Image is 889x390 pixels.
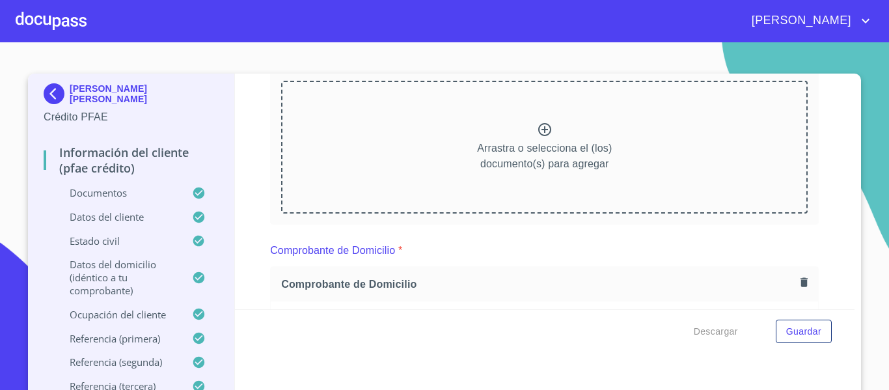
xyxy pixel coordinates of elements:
button: account of current user [742,10,873,31]
p: Información del cliente (PFAE crédito) [44,145,219,176]
p: Crédito PFAE [44,109,219,125]
p: Referencia (segunda) [44,355,192,369]
img: Docupass spot blue [44,83,70,104]
p: Documentos [44,186,192,199]
button: Guardar [776,320,832,344]
p: Datos del cliente [44,210,192,223]
span: Comprobante de Domicilio [281,277,795,291]
span: Descargar [694,324,738,340]
p: [PERSON_NAME] [PERSON_NAME] [70,83,219,104]
p: Datos del domicilio (idéntico a tu comprobante) [44,258,192,297]
p: Ocupación del Cliente [44,308,192,321]
p: Comprobante de Domicilio [270,243,395,258]
p: Arrastra o selecciona el (los) documento(s) para agregar [477,141,612,172]
span: [PERSON_NAME] [742,10,858,31]
p: Estado Civil [44,234,192,247]
button: Descargar [689,320,743,344]
span: Guardar [786,324,821,340]
div: [PERSON_NAME] [PERSON_NAME] [44,83,219,109]
p: Referencia (primera) [44,332,192,345]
